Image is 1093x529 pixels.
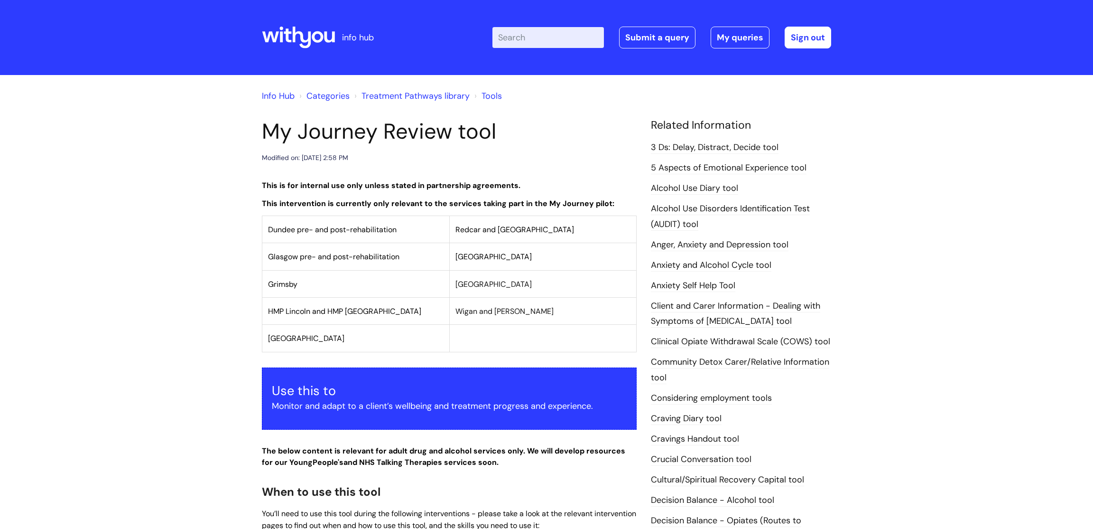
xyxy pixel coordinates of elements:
[268,279,297,289] span: Grimsby
[492,27,604,48] input: Search
[352,88,470,104] li: Treatment Pathways library
[651,474,804,486] a: Cultural/Spiritual Recovery Capital tool
[651,182,738,195] a: Alcohol Use Diary tool
[651,239,788,251] a: Anger, Anxiety and Depression tool
[262,90,295,102] a: Info Hub
[262,180,520,190] strong: This is for internal use only unless stated in partnership agreements.
[268,252,399,262] span: Glasgow pre- and post-rehabilitation
[651,392,772,405] a: Considering employment tools
[651,453,751,466] a: Crucial Conversation tool
[492,27,831,48] div: | -
[455,306,554,316] span: Wigan and [PERSON_NAME]
[342,30,374,45] p: info hub
[262,152,348,164] div: Modified on: [DATE] 2:58 PM
[455,252,532,262] span: [GEOGRAPHIC_DATA]
[785,27,831,48] a: Sign out
[619,27,695,48] a: Submit a query
[262,446,625,468] strong: The below content is relevant for adult drug and alcohol services only. We will develop resources...
[651,300,820,328] a: Client and Carer Information - Dealing with Symptoms of [MEDICAL_DATA] tool
[651,494,774,507] a: Decision Balance - Alcohol tool
[262,484,380,499] span: When to use this tool
[361,90,470,102] a: Treatment Pathways library
[272,383,627,398] h3: Use this to
[651,259,771,272] a: Anxiety and Alcohol Cycle tool
[268,333,344,343] span: [GEOGRAPHIC_DATA]
[268,225,397,235] span: Dundee pre- and post-rehabilitation
[651,119,831,132] h4: Related Information
[262,198,614,208] strong: This intervention is currently only relevant to the services taking part in the My Journey pilot:
[651,280,735,292] a: Anxiety Self Help Tool
[651,433,739,445] a: Cravings Handout tool
[651,142,778,154] a: 3 Ds: Delay, Distract, Decide tool
[297,88,350,104] li: Solution home
[313,457,343,467] strong: People's
[482,90,502,102] a: Tools
[455,279,532,289] span: [GEOGRAPHIC_DATA]
[651,413,722,425] a: Craving Diary tool
[651,336,830,348] a: Clinical Opiate Withdrawal Scale (COWS) tool
[711,27,769,48] a: My queries
[651,203,810,230] a: Alcohol Use Disorders Identification Test (AUDIT) tool
[651,356,829,384] a: Community Detox Carer/Relative Information tool
[272,398,627,414] p: Monitor and adapt to a client’s wellbeing and treatment progress and experience.
[268,306,421,316] span: HMP Lincoln and HMP [GEOGRAPHIC_DATA]
[455,225,574,235] span: Redcar and [GEOGRAPHIC_DATA]
[472,88,502,104] li: Tools
[651,162,806,174] a: 5 Aspects of Emotional Experience tool
[306,90,350,102] a: Categories
[262,119,637,144] h1: My Journey Review tool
